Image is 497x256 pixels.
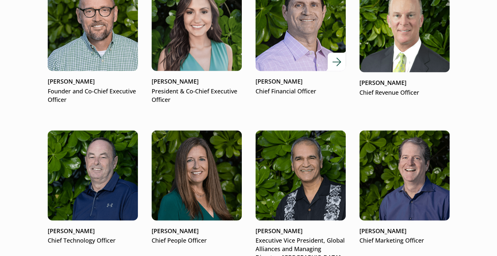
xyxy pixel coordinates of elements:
[359,130,450,220] img: Tom Russell
[359,79,450,87] p: [PERSON_NAME]
[48,87,138,104] p: Founder and Co-Chief Executive Officer
[48,77,138,86] p: [PERSON_NAME]
[359,236,450,245] p: Chief Marketing Officer
[152,227,242,235] p: [PERSON_NAME]
[359,130,450,245] a: Tom Russell[PERSON_NAME]Chief Marketing Officer
[152,130,242,220] img: Kim Hiler
[48,236,138,245] p: Chief Technology Officer
[256,87,346,96] p: Chief Financial Officer
[152,236,242,245] p: Chief People Officer
[359,227,450,235] p: [PERSON_NAME]
[48,227,138,235] p: [PERSON_NAME]
[48,130,138,245] a: Kevin Wilson[PERSON_NAME]Chief Technology Officer
[256,77,346,86] p: [PERSON_NAME]
[48,130,138,220] img: Kevin Wilson
[256,130,346,220] img: Haresh Gangwani
[152,77,242,86] p: [PERSON_NAME]
[152,130,242,245] a: Kim Hiler[PERSON_NAME]Chief People Officer
[256,227,346,235] p: [PERSON_NAME]
[359,88,450,97] p: Chief Revenue Officer
[152,87,242,104] p: President & Co-Chief Executive Officer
